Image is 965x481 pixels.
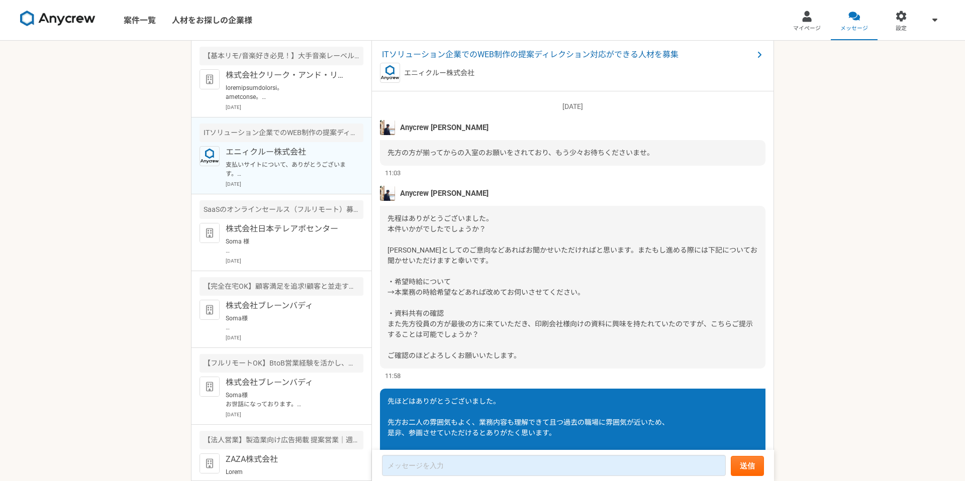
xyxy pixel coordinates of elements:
[200,223,220,243] img: default_org_logo-42cde973f59100197ec2c8e796e4974ac8490bb5b08a0eb061ff975e4574aa76.png
[385,371,401,381] span: 11:58
[404,68,474,78] p: エニィクルー株式会社
[200,69,220,89] img: default_org_logo-42cde973f59100197ec2c8e796e4974ac8490bb5b08a0eb061ff975e4574aa76.png
[226,334,363,341] p: [DATE]
[226,300,350,312] p: 株式会社ブレーンバディ
[226,103,363,111] p: [DATE]
[20,11,95,27] img: 8DqYSo04kwAAAAASUVORK5CYII=
[226,180,363,188] p: [DATE]
[200,377,220,397] img: default_org_logo-42cde973f59100197ec2c8e796e4974ac8490bb5b08a0eb061ff975e4574aa76.png
[226,411,363,418] p: [DATE]
[200,124,363,142] div: ITソリューション企業でのWEB制作の提案ディレクション対応ができる人材を募集
[840,25,868,33] span: メッセージ
[226,146,350,158] p: エニィクルー株式会社
[385,168,401,178] span: 11:03
[200,277,363,296] div: 【完全在宅OK】顧客満足を追求!顧客と並走するCS募集!
[380,101,765,112] p: [DATE]
[226,391,350,409] p: Soma様 お世話になっております。 株式会社ブレーンバディの[PERSON_NAME]でございます。 本日面談を予定しておりましたが、入室が確認されませんでしたので、 キャンセルとさせていただ...
[226,83,350,101] p: loremipsumdolorsi。 ametconse。 ①adipi elits://doei.tempor.inc/utlabore/e/9dO_MAGNaAL8ENIMaDmIN99v4...
[200,354,363,373] div: 【フルリモートOK】BtoB営業経験を活かし、戦略的ISとして活躍!
[200,300,220,320] img: default_org_logo-42cde973f59100197ec2c8e796e4974ac8490bb5b08a0eb061ff975e4574aa76.png
[226,377,350,389] p: 株式会社ブレーンバディ
[793,25,821,33] span: マイページ
[380,120,395,135] img: tomoya_yamashita.jpeg
[388,214,757,359] span: 先程はありがとうございました。 本件いかがでしたでしょうか？ [PERSON_NAME]としてのご意向などあればお聞かせいただければと思います。またもし進める際には下記についてお聞かせいただけま...
[226,314,350,332] p: Soma様 お世話になっております。 株式会社ブレーンバディ採用担当です。 この度は、数ある企業の中から弊社に興味を持っていただき、誠にありがとうございます。 社内で慎重に選考した結果、誠に残念...
[200,146,220,166] img: logo_text_blue_01.png
[200,47,363,65] div: 【基本リモ/音楽好き必見！】大手音楽レーベルの映像マスター進行管理オペレーター
[226,69,350,81] p: 株式会社クリーク・アンド・リバー社
[200,200,363,219] div: SaaSのオンラインセールス（フルリモート）募集
[226,237,350,255] p: Soma 様 お世話になっております。 ご対応いただきありがとうございます。 面談はtimerexよりお送りしておりますGoogle meetのURLからご入室ください。 当日はどうぞよろしくお...
[226,160,350,178] p: 支払いサイトについて、ありがとうございます。 それでは、選考の結果が分かりましたらご教授いただけると幸いです。
[200,431,363,449] div: 【法人営業】製造業向け広告掲載 提案営業｜週15h｜時給2500円~
[388,149,654,157] span: 先方の方が揃ってからの入室のお願いをされており、もう少々お待ちくださいませ。
[226,257,363,265] p: [DATE]
[382,49,753,61] span: ITソリューション企業でのWEB制作の提案ディレクション対応ができる人材を募集
[200,453,220,473] img: default_org_logo-42cde973f59100197ec2c8e796e4974ac8490bb5b08a0eb061ff975e4574aa76.png
[226,223,350,235] p: 株式会社日本テレアポセンター
[380,63,400,83] img: logo_text_blue_01.png
[896,25,907,33] span: 設定
[731,456,764,476] button: 送信
[400,122,489,133] span: Anycrew [PERSON_NAME]
[400,188,489,199] span: Anycrew [PERSON_NAME]
[380,186,395,201] img: tomoya_yamashita.jpeg
[226,453,350,465] p: ZAZA株式会社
